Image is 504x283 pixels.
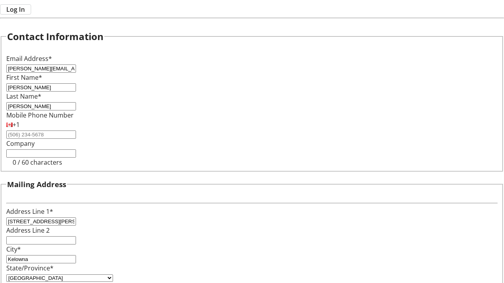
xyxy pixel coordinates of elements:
[6,111,74,119] label: Mobile Phone Number
[6,130,76,139] input: (506) 234-5678
[6,139,35,148] label: Company
[7,179,66,190] h3: Mailing Address
[6,217,76,226] input: Address
[6,5,25,14] span: Log In
[6,92,41,101] label: Last Name*
[6,226,50,235] label: Address Line 2
[7,29,104,44] h2: Contact Information
[13,158,62,167] tr-character-limit: 0 / 60 characters
[6,264,54,272] label: State/Province*
[6,207,53,216] label: Address Line 1*
[6,245,21,254] label: City*
[6,255,76,263] input: City
[6,54,52,63] label: Email Address*
[6,73,42,82] label: First Name*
